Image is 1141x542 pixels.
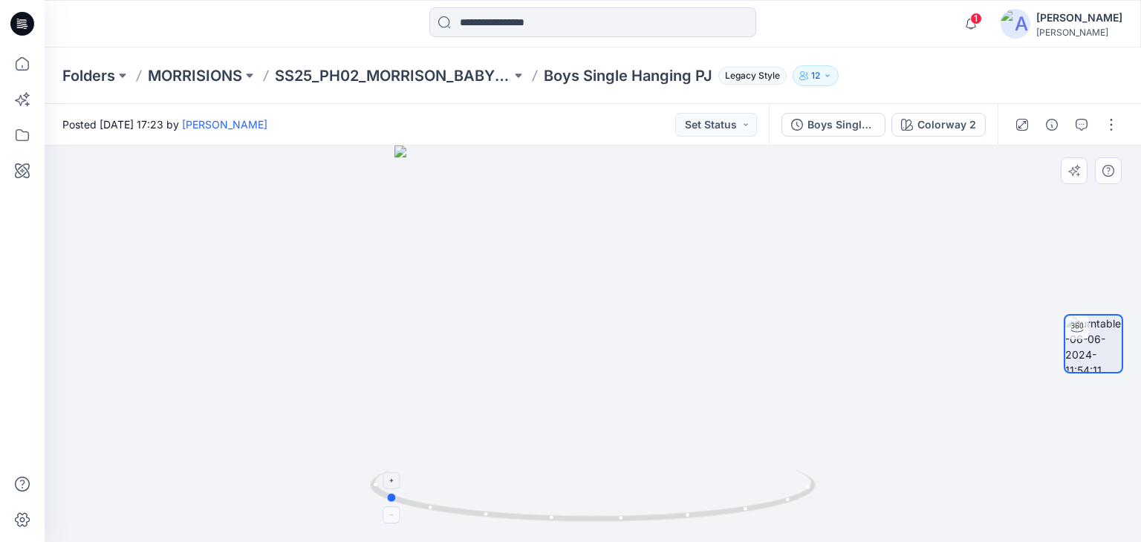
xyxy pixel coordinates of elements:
[1065,316,1122,372] img: turntable-06-06-2024-11:54:11
[891,113,986,137] button: Colorway 2
[970,13,982,25] span: 1
[1040,113,1064,137] button: Details
[793,65,839,86] button: 12
[1036,27,1122,38] div: [PERSON_NAME]
[917,117,976,133] div: Colorway 2
[811,68,820,84] p: 12
[62,65,115,86] a: Folders
[1036,9,1122,27] div: [PERSON_NAME]
[62,117,267,132] span: Posted [DATE] 17:23 by
[1001,9,1030,39] img: avatar
[182,118,267,131] a: [PERSON_NAME]
[275,65,511,86] a: SS25_PH02_MORRISON_BABY GIRLS_BOYS_ZOE [PERSON_NAME]
[718,67,787,85] span: Legacy Style
[544,65,712,86] p: Boys Single Hanging PJ
[148,65,242,86] a: MORRISIONS
[807,117,876,133] div: Boys Single Hanging PJ
[712,65,787,86] button: Legacy Style
[781,113,885,137] button: Boys Single Hanging PJ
